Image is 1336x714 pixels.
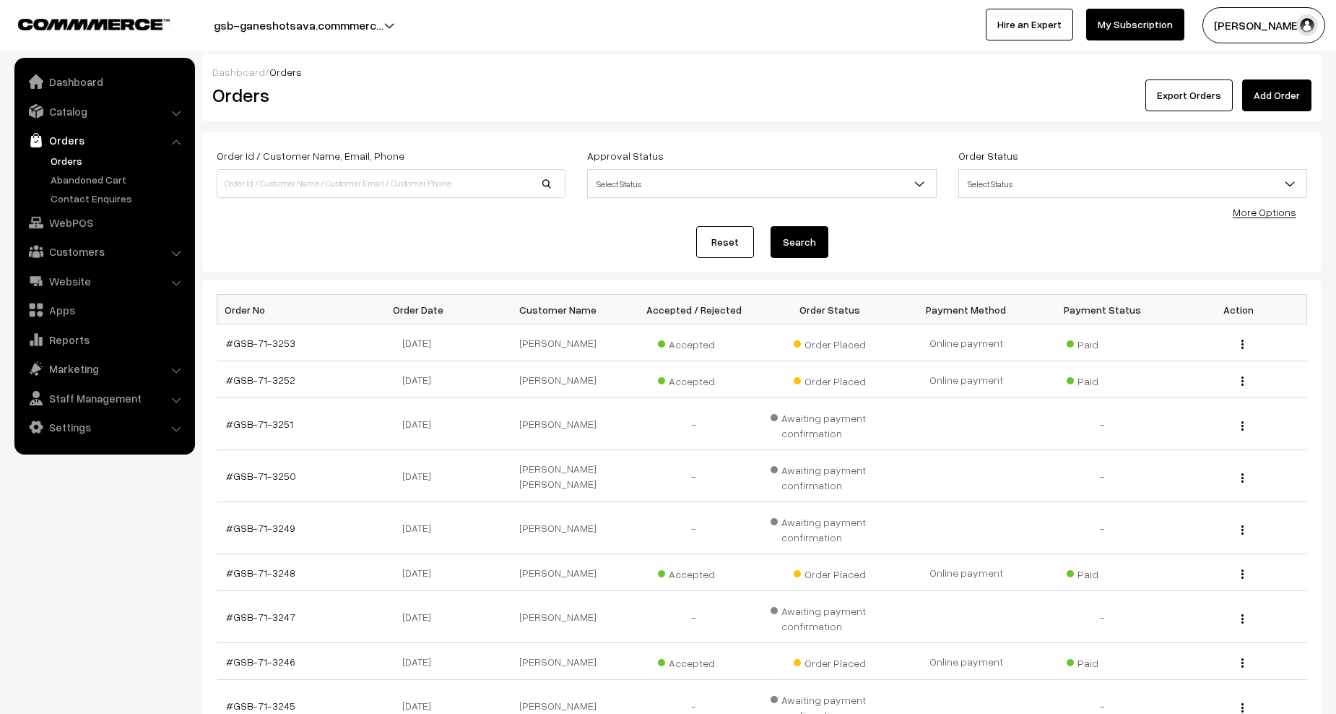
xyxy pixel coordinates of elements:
td: Online payment [898,643,1035,680]
a: #GSB-71-3252 [226,374,295,386]
a: Catalog [18,98,190,124]
a: My Subscription [1086,9,1184,40]
td: [DATE] [353,398,490,450]
button: gsb-ganeshotsava.commmerc… [163,7,434,43]
td: Online payment [898,361,1035,398]
td: - [625,398,762,450]
span: Paid [1067,333,1139,352]
span: Awaiting payment confirmation [771,407,890,441]
a: More Options [1233,206,1296,218]
a: Apps [18,297,190,323]
a: Orders [47,153,190,168]
td: - [625,502,762,554]
img: Menu [1241,421,1244,431]
td: [DATE] [353,502,490,554]
td: [DATE] [353,324,490,361]
span: Awaiting payment confirmation [771,600,890,634]
span: Select Status [958,169,1307,198]
img: Menu [1241,473,1244,483]
a: #GSB-71-3246 [226,655,295,668]
a: #GSB-71-3245 [226,700,295,712]
img: Menu [1241,340,1244,349]
a: Reset [696,226,754,258]
span: Accepted [658,563,730,582]
th: Accepted / Rejected [625,295,762,324]
div: / [212,64,1311,79]
td: - [1034,591,1171,643]
a: Hire an Expert [986,9,1073,40]
img: Menu [1241,658,1244,668]
img: Menu [1241,377,1244,386]
td: [PERSON_NAME] [490,591,626,643]
th: Order Date [353,295,490,324]
th: Payment Status [1034,295,1171,324]
td: Online payment [898,324,1035,361]
a: Customers [18,238,190,264]
td: [PERSON_NAME] [490,324,626,361]
a: Staff Management [18,385,190,411]
button: Export Orders [1145,79,1233,111]
a: Dashboard [18,69,190,95]
span: Order Placed [794,652,866,671]
span: Order Placed [794,370,866,389]
button: Search [771,226,828,258]
img: Menu [1241,614,1244,624]
td: [PERSON_NAME] [490,361,626,398]
a: #GSB-71-3253 [226,337,295,349]
td: - [1034,450,1171,502]
span: Order Placed [794,333,866,352]
h2: Orders [212,84,564,106]
label: Order Status [958,148,1018,163]
a: Abandoned Cart [47,172,190,187]
a: Dashboard [212,66,265,78]
td: [PERSON_NAME] [PERSON_NAME] [490,450,626,502]
td: [PERSON_NAME] [490,554,626,591]
td: [DATE] [353,554,490,591]
th: Order Status [762,295,898,324]
span: Awaiting payment confirmation [771,459,890,493]
a: #GSB-71-3251 [226,418,293,430]
td: [DATE] [353,450,490,502]
td: [DATE] [353,361,490,398]
button: [PERSON_NAME] [1202,7,1325,43]
span: Accepted [658,333,730,352]
a: COMMMERCE [18,14,144,32]
td: [PERSON_NAME] [490,643,626,680]
td: - [1034,502,1171,554]
span: Awaiting payment confirmation [771,511,890,545]
a: #GSB-71-3249 [226,522,295,534]
span: Order Placed [794,563,866,582]
a: Orders [18,127,190,153]
span: Paid [1067,563,1139,582]
a: Contact Enquires [47,191,190,206]
td: [DATE] [353,591,490,643]
label: Approval Status [587,148,664,163]
img: Menu [1241,569,1244,579]
a: Settings [18,414,190,440]
td: [PERSON_NAME] [490,398,626,450]
a: Website [18,268,190,294]
img: user [1296,14,1318,36]
th: Action [1171,295,1307,324]
td: [PERSON_NAME] [490,502,626,554]
a: #GSB-71-3247 [226,611,295,623]
span: Select Status [959,171,1306,197]
img: Menu [1241,525,1244,535]
img: Menu [1241,703,1244,713]
td: - [1034,398,1171,450]
span: Orders [269,66,302,78]
th: Customer Name [490,295,626,324]
span: Accepted [658,370,730,389]
img: COMMMERCE [18,19,170,30]
span: Accepted [658,652,730,671]
a: Reports [18,327,190,353]
a: WebPOS [18,210,190,236]
label: Order Id / Customer Name, Email, Phone [217,148,404,163]
input: Order Id / Customer Name / Customer Email / Customer Phone [217,169,565,198]
a: Marketing [18,356,190,382]
td: Online payment [898,554,1035,591]
span: Select Status [588,171,935,197]
th: Order No [217,295,354,324]
span: Paid [1067,370,1139,389]
span: Paid [1067,652,1139,671]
